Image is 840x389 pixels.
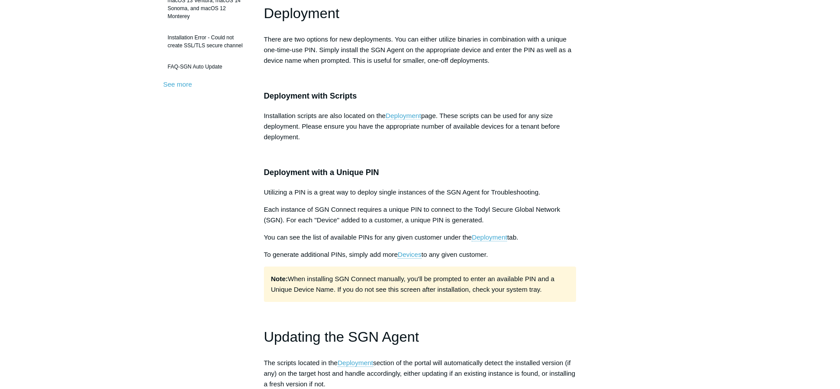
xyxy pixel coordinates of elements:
[337,359,373,367] a: Deployment
[264,206,560,224] span: Each instance of SGN Connect requires a unique PIN to connect to the Todyl Secure Global Network ...
[264,329,419,345] span: Updating the SGN Agent
[264,92,357,100] span: Deployment with Scripts
[264,168,379,177] span: Deployment with a Unique PIN
[264,233,472,241] span: You can see the list of available PINs for any given customer under the
[163,29,251,54] a: Installation Error - Could not create SSL/TLS secure channel
[386,112,421,120] a: Deployment
[422,251,488,258] span: to any given customer.
[163,80,192,88] a: See more
[398,251,421,259] a: Devices
[264,112,560,141] span: page. These scripts can be used for any size deployment. Please ensure you have the appropriate n...
[264,267,577,302] p: When installing SGN Connect manually, you'll be prompted to enter an available PIN and a Unique D...
[264,35,572,64] span: There are two options for new deployments. You can either utilize binaries in combination with a ...
[271,275,288,282] strong: Note:
[264,188,541,196] span: Utilizing a PIN is a great way to deploy single instances of the SGN Agent for Troubleshooting.
[264,5,340,21] span: Deployment
[264,112,386,119] span: Installation scripts are also located on the
[507,233,518,241] span: tab.
[472,233,507,241] a: Deployment
[163,58,251,75] a: FAQ-SGN Auto Update
[264,251,398,258] span: To generate additional PINs, simply add more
